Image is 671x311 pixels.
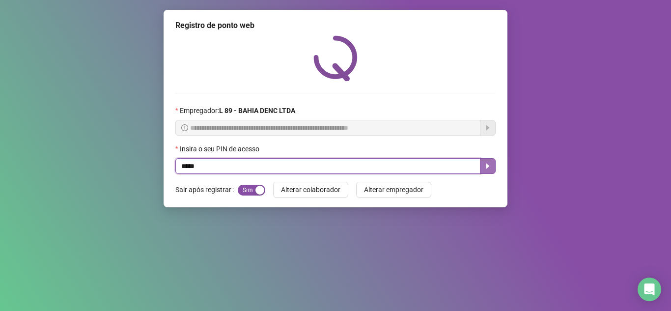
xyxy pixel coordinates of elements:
span: Empregador : [180,105,295,116]
strong: L 89 - BAHIA DENC LTDA [219,107,295,114]
span: Alterar colaborador [281,184,340,195]
label: Sair após registrar [175,182,238,198]
div: Registro de ponto web [175,20,496,31]
span: Alterar empregador [364,184,423,195]
img: QRPoint [313,35,358,81]
span: info-circle [181,124,188,131]
button: Alterar empregador [356,182,431,198]
div: Open Intercom Messenger [638,278,661,301]
label: Insira o seu PIN de acesso [175,143,266,154]
button: Alterar colaborador [273,182,348,198]
span: caret-right [484,162,492,170]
